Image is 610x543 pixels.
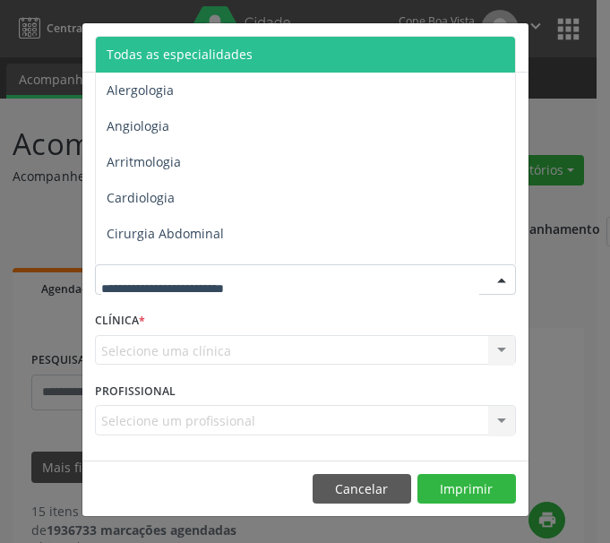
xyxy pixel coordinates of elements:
span: Arritmologia [107,153,181,170]
h5: Relatório de agendamentos [95,36,300,59]
button: Imprimir [417,474,516,504]
span: Cirurgia Bariatrica [107,261,217,278]
span: Todas as especialidades [107,46,253,63]
span: Cirurgia Abdominal [107,225,224,242]
button: Close [493,23,528,67]
span: Angiologia [107,117,169,134]
label: PROFISSIONAL [95,377,176,405]
span: Cardiologia [107,189,175,206]
label: CLÍNICA [95,307,145,335]
span: Alergologia [107,82,174,99]
button: Cancelar [313,474,411,504]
